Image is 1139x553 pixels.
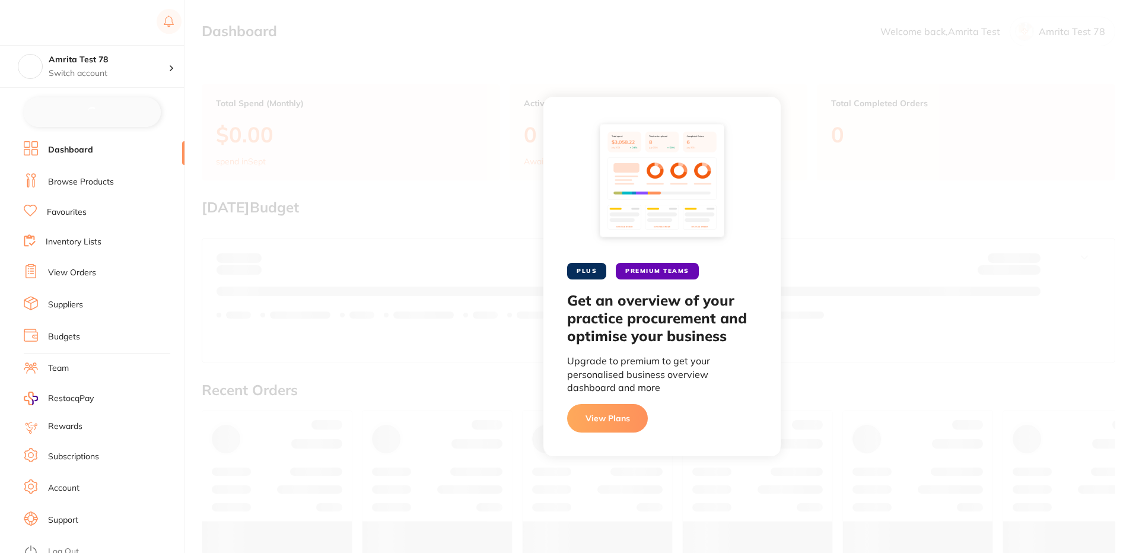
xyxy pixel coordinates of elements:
[48,393,94,405] span: RestocqPay
[567,291,757,345] h2: Get an overview of your practice procurement and optimise your business
[24,9,100,36] a: Restocq Logo
[24,392,94,405] a: RestocqPay
[48,267,96,279] a: View Orders
[616,263,699,279] span: PREMIUM TEAMS
[48,451,99,463] a: Subscriptions
[48,331,80,343] a: Budgets
[49,68,168,80] p: Switch account
[48,421,82,433] a: Rewards
[49,54,168,66] h4: Amrita Test 78
[24,15,100,30] img: Restocq Logo
[48,299,83,311] a: Suppliers
[48,514,78,526] a: Support
[595,120,729,249] img: dashboard-preview.svg
[567,354,757,394] p: Upgrade to premium to get your personalised business overview dashboard and more
[48,482,79,494] a: Account
[18,55,42,78] img: Amrita Test 78
[48,176,114,188] a: Browse Products
[24,392,38,405] img: RestocqPay
[567,263,606,279] span: PLUS
[567,404,648,433] button: View Plans
[48,144,93,156] a: Dashboard
[47,206,87,218] a: Favourites
[46,236,101,248] a: Inventory Lists
[48,363,69,374] a: Team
